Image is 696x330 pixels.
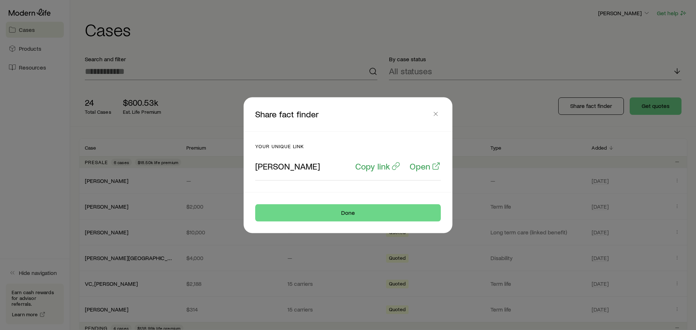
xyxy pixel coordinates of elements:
a: Open [409,160,441,172]
button: Copy link [355,160,401,172]
p: Copy link [355,161,390,171]
p: Open [410,161,430,171]
p: Share fact finder [255,109,431,120]
button: Done [255,204,441,221]
p: Your unique link [255,143,441,149]
p: [PERSON_NAME] [255,161,320,171]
